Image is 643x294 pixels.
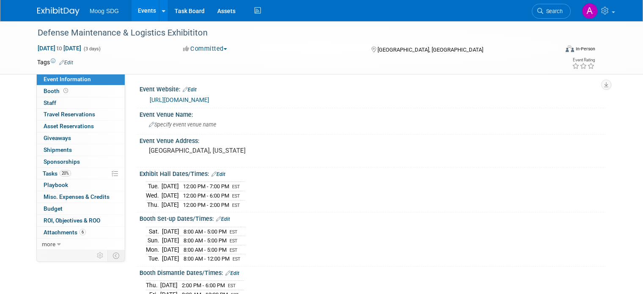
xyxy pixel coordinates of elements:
span: more [42,241,55,247]
a: Travel Reservations [37,109,125,120]
a: Staff [37,97,125,109]
span: 12:00 PM - 7:00 PM [183,183,229,190]
a: Tasks20% [37,168,125,179]
span: 8:00 AM - 5:00 PM [183,228,227,235]
span: EST [228,283,236,289]
span: EST [232,184,240,190]
a: Edit [225,270,239,276]
span: EST [232,193,240,199]
a: Edit [211,171,225,177]
span: Travel Reservations [44,111,95,118]
a: Asset Reservations [37,121,125,132]
td: [DATE] [161,200,179,209]
a: Shipments [37,144,125,156]
span: Tasks [43,170,71,177]
span: ROI, Objectives & ROO [44,217,100,224]
div: Event Venue Name: [140,108,606,119]
a: Sponsorships [37,156,125,168]
a: [URL][DOMAIN_NAME] [150,96,209,103]
div: Booth Dismantle Dates/Times: [140,267,606,278]
a: Budget [37,203,125,214]
span: Giveaways [44,135,71,141]
td: Toggle Event Tabs [108,250,125,261]
td: [DATE] [162,227,179,236]
span: (3 days) [83,46,101,52]
div: Event Venue Address: [140,135,606,145]
span: Sponsorships [44,158,80,165]
span: Specify event venue name [149,121,216,128]
span: Booth [44,88,70,94]
span: [GEOGRAPHIC_DATA], [GEOGRAPHIC_DATA] [378,47,483,53]
span: Search [543,8,563,14]
td: Thu. [146,281,160,290]
a: Booth [37,85,125,97]
img: ALYSSA Szal [582,3,598,19]
a: Event Information [37,74,125,85]
td: [DATE] [161,182,179,191]
img: ExhibitDay [37,7,79,16]
a: Misc. Expenses & Credits [37,191,125,203]
div: Event Format [513,44,595,57]
div: Booth Set-up Dates/Times: [140,212,606,223]
div: Exhibit Hall Dates/Times: [140,168,606,179]
span: Playbook [44,181,68,188]
span: Staff [44,99,56,106]
span: Shipments [44,146,72,153]
td: Thu. [146,200,161,209]
span: 20% [60,170,71,176]
span: to [55,45,63,52]
td: Mon. [146,245,162,254]
span: EST [233,256,241,262]
span: 12:00 PM - 2:00 PM [183,202,229,208]
span: EST [230,229,238,235]
a: Search [532,4,571,19]
span: Misc. Expenses & Credits [44,193,109,200]
td: Wed. [146,191,161,201]
td: [DATE] [160,281,178,290]
span: Moog SDG [90,8,119,14]
span: 8:00 AM - 5:00 PM [183,247,227,253]
span: 6 [79,229,86,235]
pre: [GEOGRAPHIC_DATA], [US_STATE] [149,147,325,154]
span: EST [232,203,240,208]
div: Event Rating [572,58,595,62]
a: Edit [216,216,230,222]
a: Edit [59,60,73,66]
td: Tue. [146,254,162,263]
span: Event Information [44,76,91,82]
span: Budget [44,205,63,212]
td: Personalize Event Tab Strip [93,250,108,261]
img: Format-Inperson.png [566,45,574,52]
a: more [37,239,125,250]
a: Attachments6 [37,227,125,238]
td: Sun. [146,236,162,245]
span: Attachments [44,229,86,236]
span: [DATE] [DATE] [37,44,82,52]
a: ROI, Objectives & ROO [37,215,125,226]
td: Tue. [146,182,161,191]
td: [DATE] [162,236,179,245]
a: Giveaways [37,132,125,144]
span: 8:00 AM - 12:00 PM [183,256,230,262]
div: In-Person [575,46,595,52]
button: Committed [180,44,230,53]
span: 8:00 AM - 5:00 PM [183,237,227,244]
td: Tags [37,58,73,66]
span: 12:00 PM - 6:00 PM [183,192,229,199]
td: [DATE] [162,245,179,254]
span: 2:00 PM - 6:00 PM [182,282,225,289]
a: Edit [183,87,197,93]
div: Event Website: [140,83,606,94]
div: Defense Maintenance & Logistics Exhibititon [35,25,548,41]
a: Playbook [37,179,125,191]
span: Asset Reservations [44,123,94,129]
span: EST [230,247,238,253]
td: Sat. [146,227,162,236]
td: [DATE] [162,254,179,263]
span: EST [230,238,238,244]
span: Booth not reserved yet [62,88,70,94]
td: [DATE] [161,191,179,201]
